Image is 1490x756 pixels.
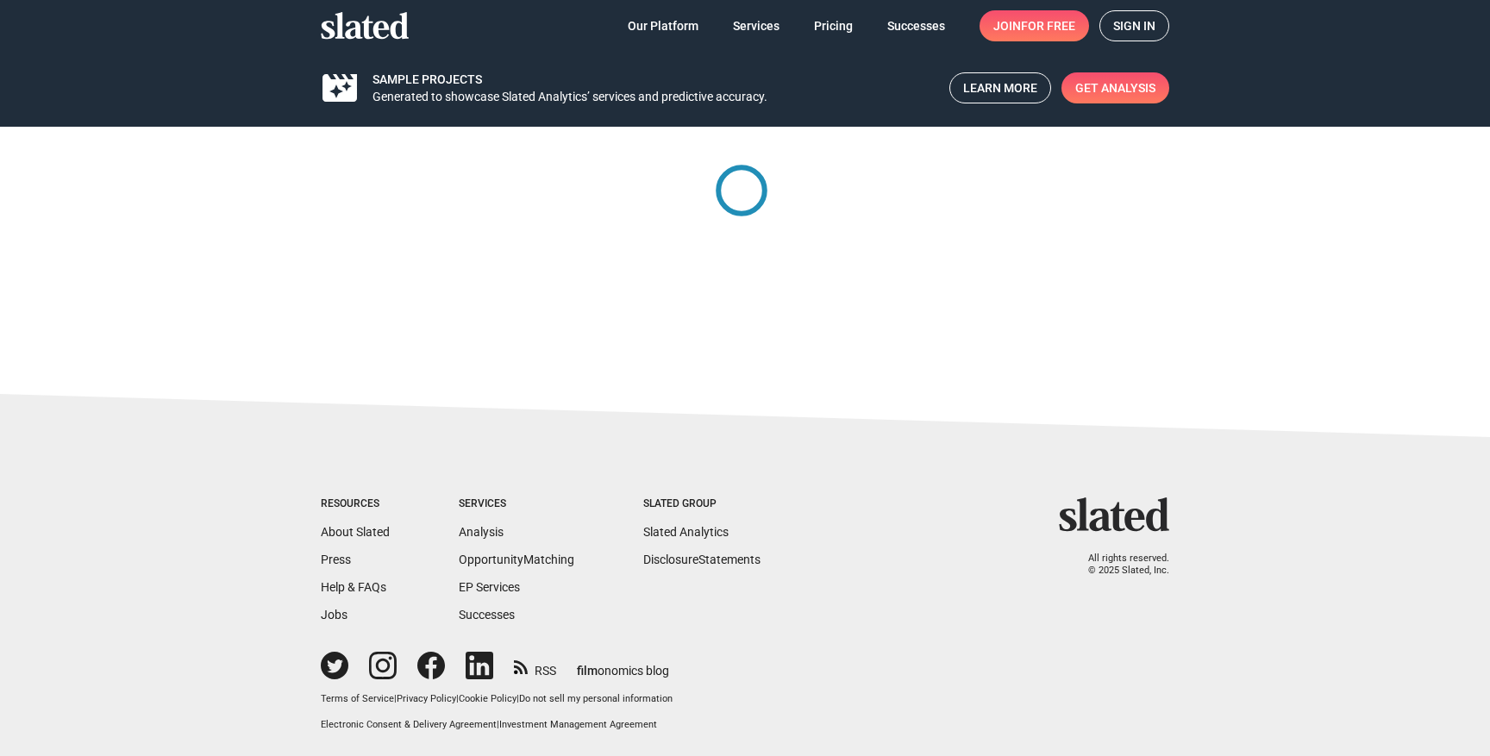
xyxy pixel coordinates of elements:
span: Get Analysis [1075,72,1155,103]
span: Learn More [963,73,1037,103]
a: Terms of Service [321,693,394,704]
div: Resources [321,497,390,511]
a: Joinfor free [980,10,1089,41]
a: Slated Analytics [643,525,729,539]
span: Successes [887,10,945,41]
a: Investment Management Agreement [499,719,657,730]
a: filmonomics blog [577,649,669,679]
span: Our Platform [628,10,698,41]
a: Analysis [459,525,504,539]
a: DisclosureStatements [643,553,761,566]
a: About Slated [321,525,390,539]
span: film [577,664,598,678]
a: Press [321,553,351,566]
span: Join [993,10,1075,41]
a: Sign in [1099,10,1169,41]
a: Our Platform [614,10,712,41]
a: Get Analysis [1061,72,1169,103]
a: EP Services [459,580,520,594]
a: Successes [459,608,515,622]
a: RSS [514,653,556,679]
span: Sign in [1113,11,1155,41]
a: Electronic Consent & Delivery Agreement [321,719,497,730]
a: Successes [873,10,959,41]
span: for free [1021,10,1075,41]
span: | [516,693,519,704]
span: | [456,693,459,704]
span: | [497,719,499,730]
div: Sample Projects [372,68,936,88]
span: Services [733,10,779,41]
a: OpportunityMatching [459,553,574,566]
a: Pricing [800,10,867,41]
div: Services [459,497,574,511]
div: Generated to showcase Slated Analytics’ services and predictive accuracy. [372,89,936,105]
a: Jobs [321,608,347,622]
button: Do not sell my personal information [519,693,673,706]
a: Help & FAQs [321,580,386,594]
a: Cookie Policy [459,693,516,704]
span: | [394,693,397,704]
span: Pricing [814,10,853,41]
p: All rights reserved. © 2025 Slated, Inc. [1070,553,1169,578]
a: Privacy Policy [397,693,456,704]
a: Learn More [949,72,1051,103]
div: Slated Group [643,497,761,511]
mat-icon: movie_filter [319,78,360,98]
a: Services [719,10,793,41]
